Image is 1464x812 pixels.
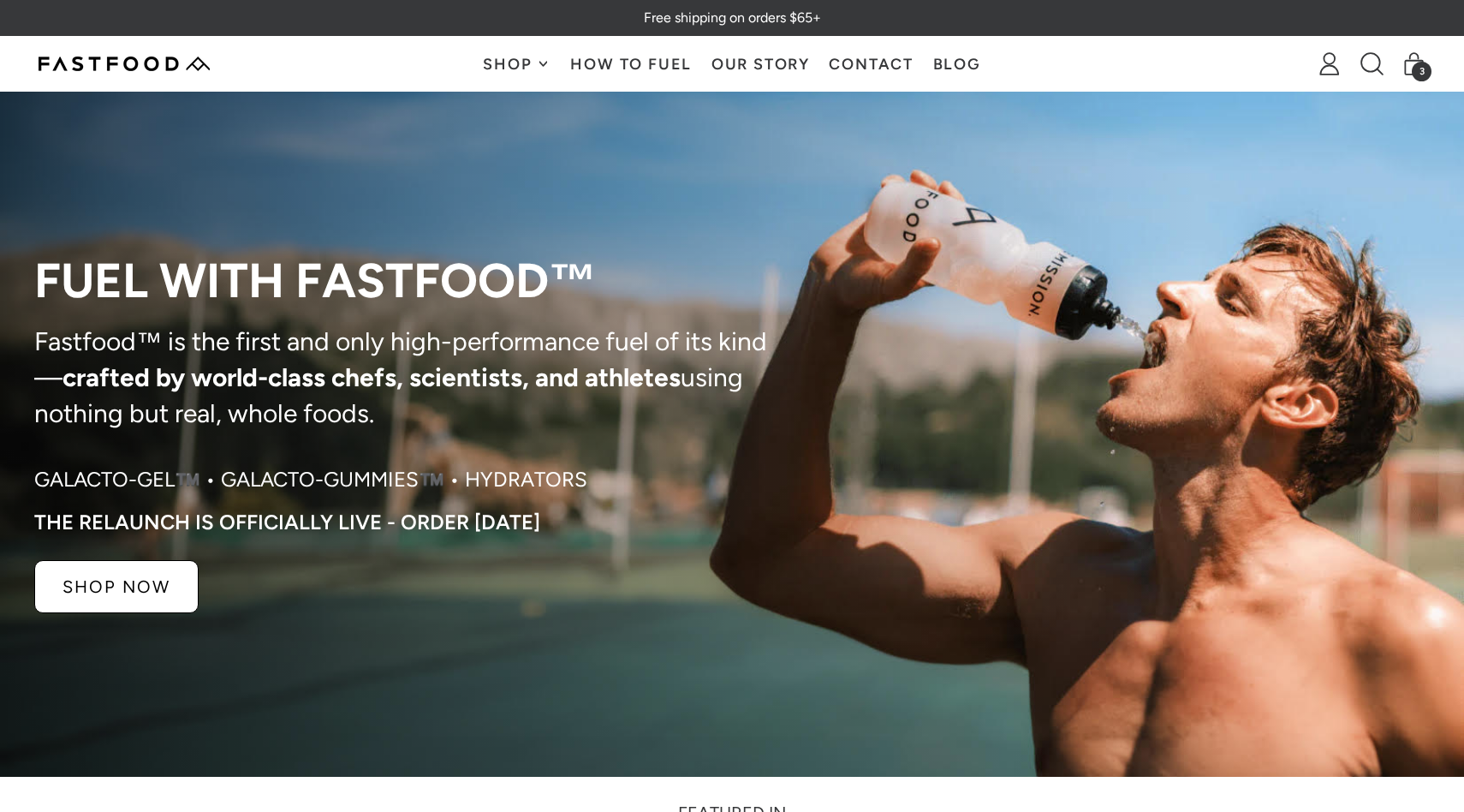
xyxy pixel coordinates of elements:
p: Fastfood™ is the first and only high-performance fuel of its kind— using nothing but real, whole ... [34,324,776,432]
a: Blog [923,37,991,91]
p: Galacto-Gel™️ • Galacto-Gummies™️ • Hydrators [34,466,587,493]
p: The RELAUNCH IS OFFICIALLY LIVE - ORDER [DATE] [34,510,540,534]
a: SHOP NOW [34,560,199,613]
button: Shop [473,37,561,91]
p: SHOP NOW [62,578,170,595]
a: Our Story [702,37,820,91]
button: 3 [1393,49,1436,80]
span: Shop [483,57,536,72]
span: 3 [1412,62,1431,81]
p: Fuel with Fastfood™ [34,255,776,307]
strong: crafted by world-class chefs, scientists, and athletes [62,361,681,393]
a: How To Fuel [561,37,701,91]
img: Fastfood [39,57,210,71]
a: Contact [819,37,923,91]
